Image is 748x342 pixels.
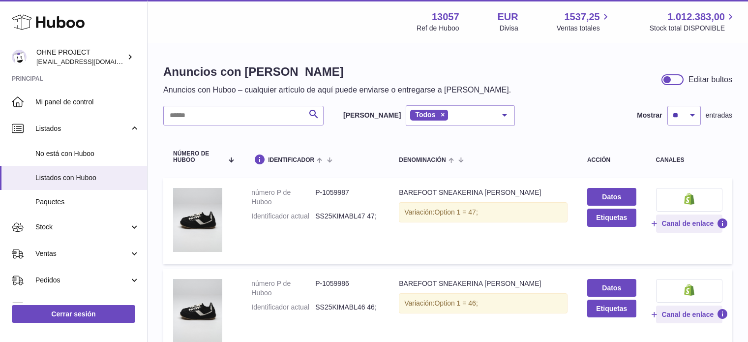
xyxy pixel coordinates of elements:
[587,188,636,206] a: Datos
[251,303,315,312] dt: Identificador actual
[587,279,636,297] a: Datos
[656,306,722,323] button: Canal de enlace
[35,276,129,285] span: Pedidos
[587,209,636,226] button: Etiquetas
[35,173,140,183] span: Listados con Huboo
[399,157,446,163] span: denominación
[417,24,459,33] div: Ref de Huboo
[343,111,401,120] label: [PERSON_NAME]
[637,111,662,120] label: Mostrar
[173,188,222,252] img: BAREFOOT SNEAKERINA KIMA BLACK
[35,97,140,107] span: Mi panel de control
[35,124,129,133] span: Listados
[557,10,611,33] a: 1537,25 Ventas totales
[434,208,478,216] span: Option 1 = 47;
[688,74,732,85] div: Editar bultos
[35,222,129,232] span: Stock
[315,212,379,221] dd: SS25KIMABL47 47;
[251,279,315,298] dt: número P de Huboo
[315,279,379,298] dd: P-1059986
[498,10,518,24] strong: EUR
[661,219,714,228] span: Canal de enlace
[268,157,314,163] span: identificador
[432,10,459,24] strong: 13057
[656,157,722,163] div: canales
[587,157,636,163] div: acción
[163,85,511,95] p: Anuncios con Huboo – cualquier artículo de aquí puede enviarse o entregarse a [PERSON_NAME].
[557,24,611,33] span: Ventas totales
[36,48,125,66] div: OHNE PROJECT
[399,202,568,222] div: Variación:
[661,310,714,319] span: Canal de enlace
[399,188,568,197] div: BAREFOOT SNEAKERINA [PERSON_NAME]
[163,64,511,80] h1: Anuncios con [PERSON_NAME]
[667,10,725,24] span: 1.012.383,00
[399,279,568,288] div: BAREFOOT SNEAKERINA [PERSON_NAME]
[251,212,315,221] dt: Identificador actual
[12,50,27,64] img: internalAdmin-13057@internal.huboo.com
[315,303,379,312] dd: SS25KIMABL46 46;
[35,149,140,158] span: No está con Huboo
[35,197,140,207] span: Paquetes
[12,305,135,323] a: Cerrar sesión
[434,299,478,307] span: Option 1 = 46;
[399,293,568,313] div: Variación:
[173,151,223,163] span: número de Huboo
[564,10,599,24] span: 1537,25
[656,215,722,232] button: Canal de enlace
[35,302,140,311] span: Uso
[587,300,636,317] button: Etiquetas
[650,24,736,33] span: Stock total DISPONIBLE
[684,284,694,296] img: shopify-small.png
[35,249,129,258] span: Ventas
[500,24,518,33] div: Divisa
[415,111,435,119] span: Todos
[706,111,732,120] span: entradas
[315,188,379,207] dd: P-1059987
[684,193,694,205] img: shopify-small.png
[36,58,145,65] span: [EMAIL_ADDRESS][DOMAIN_NAME]
[251,188,315,207] dt: número P de Huboo
[650,10,736,33] a: 1.012.383,00 Stock total DISPONIBLE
